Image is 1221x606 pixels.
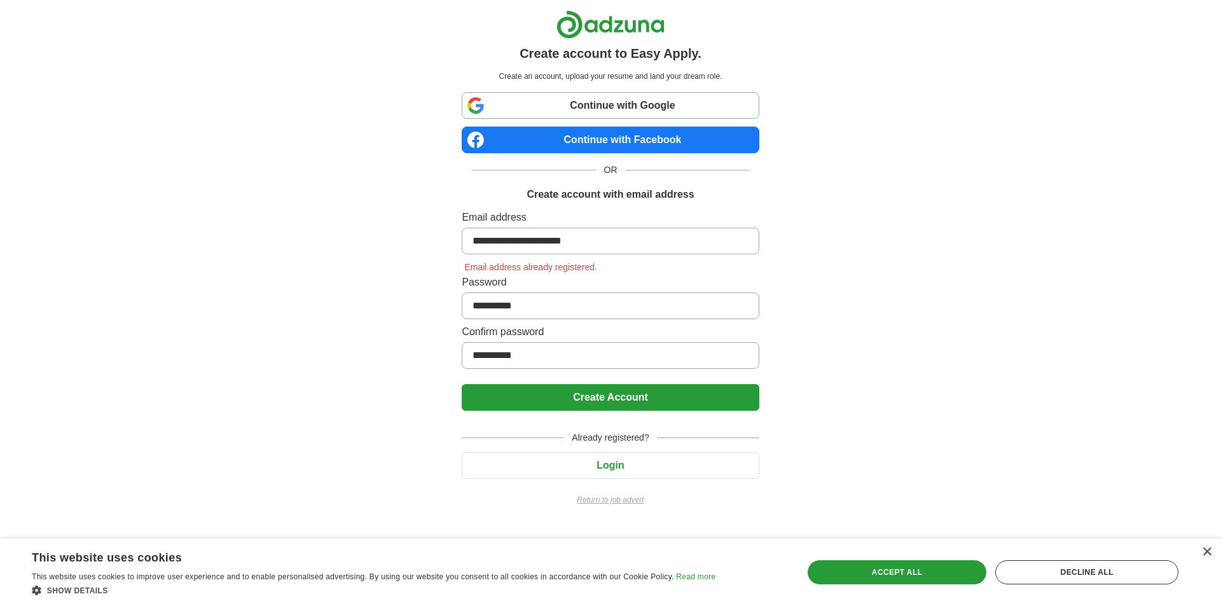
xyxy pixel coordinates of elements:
a: Login [462,460,759,471]
span: This website uses cookies to improve user experience and to enable personalised advertising. By u... [32,572,674,581]
button: Login [462,452,759,479]
div: This website uses cookies [32,546,684,565]
div: Show details [32,584,715,596]
h1: Create account with email address [527,187,694,202]
span: OR [597,163,625,177]
a: Continue with Google [462,92,759,119]
a: Continue with Facebook [462,127,759,153]
button: Create Account [462,384,759,411]
h1: Create account to Easy Apply. [520,44,701,63]
span: Email address already registered. [462,262,600,272]
img: Adzuna logo [556,10,665,39]
label: Confirm password [462,324,759,340]
div: Accept all [808,560,987,584]
div: Decline all [995,560,1178,584]
label: Email address [462,210,759,225]
p: Create an account, upload your resume and land your dream role. [464,71,756,82]
span: Already registered? [564,431,656,444]
span: Show details [47,586,108,595]
a: Return to job advert [462,494,759,506]
a: Read more, opens a new window [676,572,715,581]
div: Close [1202,547,1211,557]
label: Password [462,275,759,290]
